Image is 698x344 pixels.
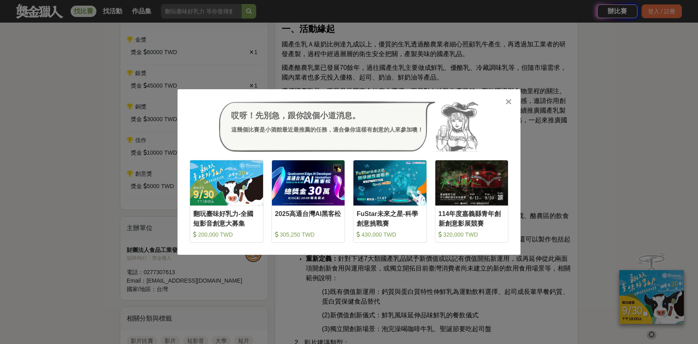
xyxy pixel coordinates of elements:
img: Cover Image [190,160,263,205]
div: 哎呀！先別急，跟你說個小道消息。 [231,109,423,122]
a: Cover Image114年度嘉義縣青年創新創意影展競賽 320,000 TWD [435,160,509,243]
a: Cover Image翻玩臺味好乳力-全國短影音創意大募集 200,000 TWD [190,160,263,243]
div: 200,000 TWD [193,231,260,239]
div: 這幾個比賽是小酒館最近最推薦的任務，適合像你這樣有創意的人來參加噢！ [231,126,423,134]
a: Cover Image2025高通台灣AI黑客松 305,250 TWD [272,160,345,243]
div: FuStar未來之星-科學創意挑戰賽 [357,209,423,227]
img: Cover Image [272,160,345,205]
img: Cover Image [435,160,508,205]
div: 320,000 TWD [439,231,505,239]
img: Avatar [435,101,479,152]
div: 430,000 TWD [357,231,423,239]
a: Cover ImageFuStar未來之星-科學創意挑戰賽 430,000 TWD [353,160,427,243]
div: 2025高通台灣AI黑客松 [275,209,342,227]
div: 翻玩臺味好乳力-全國短影音創意大募集 [193,209,260,227]
div: 305,250 TWD [275,231,342,239]
div: 114年度嘉義縣青年創新創意影展競賽 [439,209,505,227]
img: Cover Image [353,160,426,205]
